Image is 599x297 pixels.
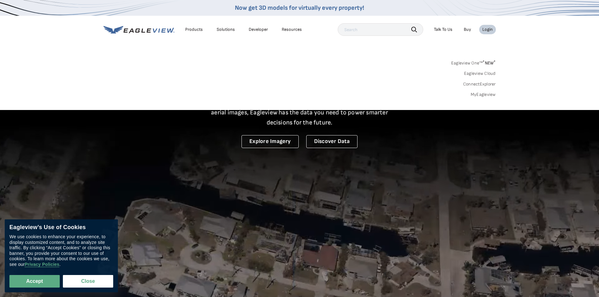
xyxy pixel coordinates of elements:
a: Now get 3D models for virtually every property! [235,4,364,12]
a: Eagleview Cloud [464,71,496,76]
div: Products [185,27,203,32]
div: Resources [282,27,302,32]
div: Login [482,27,493,32]
a: Eagleview One™*NEW* [451,58,496,66]
button: Close [63,275,113,288]
div: Eagleview’s Use of Cookies [9,224,113,231]
a: Discover Data [306,135,358,148]
a: Explore Imagery [241,135,299,148]
a: Buy [464,27,471,32]
input: Search [338,23,423,36]
span: NEW [483,60,496,66]
a: Developer [249,27,268,32]
div: We use cookies to enhance your experience, to display customized content, and to analyze site tra... [9,234,113,267]
div: Solutions [217,27,235,32]
div: Talk To Us [434,27,452,32]
button: Accept [9,275,60,288]
a: ConnectExplorer [463,81,496,87]
p: A new era starts here. Built on more than 3.5 billion high-resolution aerial images, Eagleview ha... [203,97,396,128]
a: Privacy Policies [25,262,59,267]
a: MyEagleview [471,92,496,97]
